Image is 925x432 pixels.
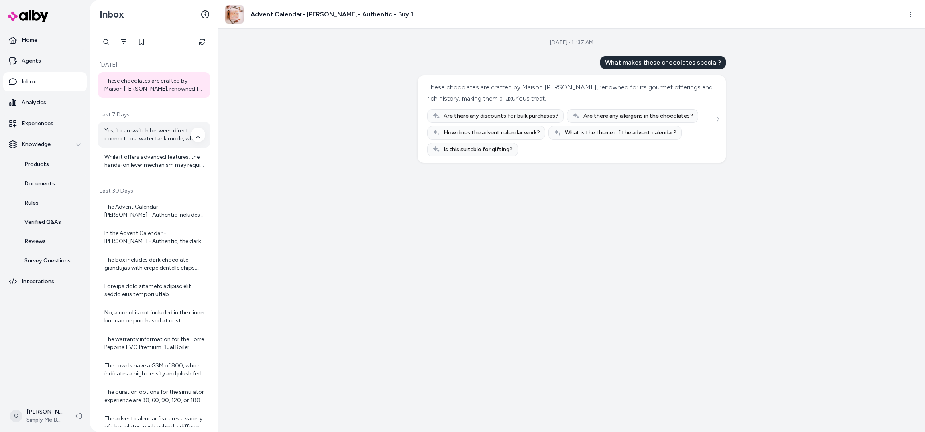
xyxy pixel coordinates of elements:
[3,114,87,133] a: Experiences
[116,34,132,50] button: Filter
[3,93,87,112] a: Analytics
[98,122,210,148] a: Yes, it can switch between direct connect to a water tank mode, which holds 5 liters, allowing fo...
[104,229,205,245] div: In the Advent Calendar - [PERSON_NAME] - Authentic, the dark chocolate varieties include: - Dark ...
[16,155,87,174] a: Products
[104,362,205,378] div: The towels have a GSM of 800, which indicates a high density and plush feel, providing exceptiona...
[444,146,513,154] span: Is this suitable for gifting?
[22,120,53,128] p: Experiences
[550,39,593,47] div: [DATE] · 11:37 AM
[8,10,48,22] img: alby Logo
[24,160,49,168] p: Products
[22,140,51,148] p: Knowledge
[98,278,210,303] a: Lore ips dolo sitametc adipisc elit seddo eius tempori utlab etdoloremagn: | Aliquaen | Admin | V...
[3,135,87,154] button: Knowledge
[104,335,205,351] div: The warranty information for the Torre Peppina EVO Premium Dual Boiler Ferrari Red espresso machi...
[251,10,413,19] h3: Advent Calendar- [PERSON_NAME]- Authentic - Buy 1
[444,112,558,120] span: Are there any discounts for bulk purchases?
[24,180,55,188] p: Documents
[98,61,210,69] p: [DATE]
[104,388,205,404] div: The duration options for the simulator experience are 30, 60, 90, 120, or 180 minutes. You can ch...
[98,225,210,250] a: In the Advent Calendar - [PERSON_NAME] - Authentic, the dark chocolate varieties include: - Dark ...
[16,251,87,270] a: Survey Questions
[565,129,676,137] span: What is the theme of the advent calendar?
[194,34,210,50] button: Refresh
[427,82,714,104] div: These chocolates are crafted by Maison [PERSON_NAME], renowned for its gourmet offerings and rich...
[104,127,205,143] div: Yes, it can switch between direct connect to a water tank mode, which holds 5 liters, allowing fo...
[10,410,22,422] span: C
[98,148,210,174] a: While it offers advanced features, the hands-on lever mechanism may require some practice for beg...
[3,30,87,50] a: Home
[22,36,37,44] p: Home
[26,416,63,424] span: Simply Me Box
[16,232,87,251] a: Reviews
[98,331,210,356] a: The warranty information for the Torre Peppina EVO Premium Dual Boiler Ferrari Red espresso machi...
[3,272,87,291] a: Integrations
[22,99,46,107] p: Analytics
[713,114,723,124] button: See more
[104,256,205,272] div: The box includes dark chocolate giandujas with crêpe dentelle chips, milk chocolate giandujas, cr...
[5,403,69,429] button: C[PERSON_NAME]Simply Me Box
[98,187,210,195] p: Last 30 Days
[98,304,210,330] a: No, alcohol is not included in the dinner but can be purchased at cost.
[98,111,210,119] p: Last 7 Days
[100,8,124,20] h2: Inbox
[24,199,39,207] p: Rules
[98,198,210,224] a: The Advent Calendar - [PERSON_NAME] - Authentic includes a delightful selection of chocolates and...
[16,213,87,232] a: Verified Q&As
[3,72,87,91] a: Inbox
[444,129,540,137] span: How does the advent calendar work?
[104,203,205,219] div: The Advent Calendar - [PERSON_NAME] - Authentic includes a delightful selection of chocolates and...
[104,77,205,93] div: These chocolates are crafted by Maison [PERSON_NAME], renowned for its gourmet offerings and rich...
[98,357,210,383] a: The towels have a GSM of 800, which indicates a high density and plush feel, providing exceptiona...
[104,282,205,298] div: Lore ips dolo sitametc adipisc elit seddo eius tempori utlab etdoloremagn: | Aliquaen | Admin | V...
[16,174,87,193] a: Documents
[225,5,244,24] img: advent1.jpg
[98,251,210,277] a: The box includes dark chocolate giandujas with crêpe dentelle chips, milk chocolate giandujas, cr...
[22,278,54,286] p: Integrations
[104,309,205,325] div: No, alcohol is not included in the dinner but can be purchased at cost.
[3,51,87,71] a: Agents
[24,218,61,226] p: Verified Q&As
[98,383,210,409] a: The duration options for the simulator experience are 30, 60, 90, 120, or 180 minutes. You can ch...
[22,78,36,86] p: Inbox
[583,112,693,120] span: Are there any allergens in the chocolates?
[98,72,210,98] a: These chocolates are crafted by Maison [PERSON_NAME], renowned for its gourmet offerings and rich...
[24,257,71,265] p: Survey Questions
[24,237,46,245] p: Reviews
[22,57,41,65] p: Agents
[600,56,726,69] div: What makes these chocolates special?
[104,153,205,169] div: While it offers advanced features, the hands-on lever mechanism may require some practice for beg...
[104,415,205,431] div: The advent calendar features a variety of chocolates, each behind a different door, providing a d...
[16,193,87,213] a: Rules
[26,408,63,416] p: [PERSON_NAME]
